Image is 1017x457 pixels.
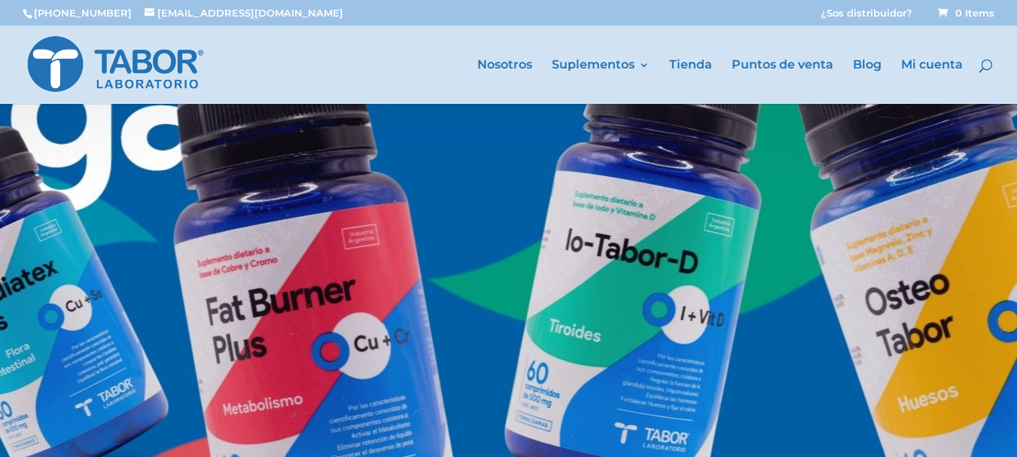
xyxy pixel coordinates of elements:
a: Suplementos [552,59,650,104]
a: ¿Sos distribuidor? [821,8,912,26]
a: Blog [853,59,882,104]
a: 0 Items [935,7,994,19]
a: Puntos de venta [732,59,833,104]
img: Laboratorio Tabor [26,33,206,96]
a: [PHONE_NUMBER] [34,7,132,19]
a: [EMAIL_ADDRESS][DOMAIN_NAME] [145,7,343,19]
a: Nosotros [477,59,532,104]
a: Mi cuenta [901,59,963,104]
a: Tienda [669,59,712,104]
span: 0 Items [938,7,994,19]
